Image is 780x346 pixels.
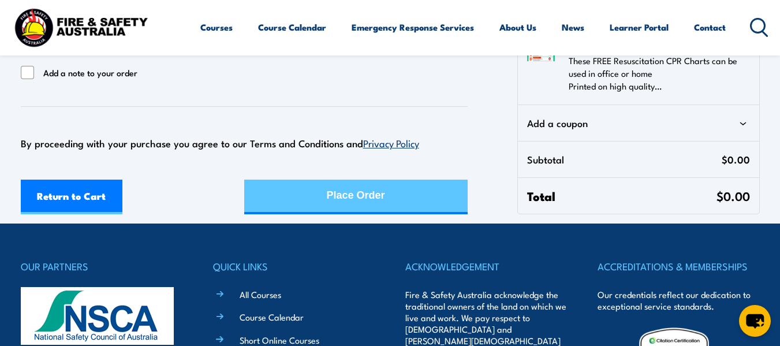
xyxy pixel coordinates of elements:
[327,180,385,211] div: Place Order
[240,334,319,346] a: Short Online Courses
[21,180,123,214] a: Return to Cart
[694,13,726,41] a: Contact
[244,180,468,214] button: Place Order
[21,258,182,274] h4: OUR PARTNERS
[240,288,281,300] a: All Courses
[363,136,419,150] a: Privacy Policy
[527,114,749,132] div: Add a coupon
[722,151,750,168] span: $0.00
[21,136,419,150] span: By proceeding with your purchase you agree to our Terms and Conditions and
[21,287,174,345] img: nsca-logo-footer
[213,258,375,274] h4: QUICK LINKS
[562,13,584,41] a: News
[598,289,759,312] p: Our credentials reflect our dedication to exceptional service standards.
[258,13,326,41] a: Course Calendar
[21,66,35,80] input: Add a note to your order
[610,13,669,41] a: Learner Portal
[352,13,474,41] a: Emergency Response Services
[527,151,721,168] span: Subtotal
[499,13,536,41] a: About Us
[527,187,716,204] span: Total
[598,258,759,274] h4: ACCREDITATIONS & MEMBERSHIPS
[240,311,304,323] a: Course Calendar
[569,54,742,92] p: These FREE Resuscitation CPR Charts can be used in office or home Printed on high quality…
[200,13,233,41] a: Courses
[43,66,137,80] span: Add a note to your order
[716,187,750,204] span: $0.00
[739,305,771,337] button: chat-button
[405,258,567,274] h4: ACKNOWLEDGEMENT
